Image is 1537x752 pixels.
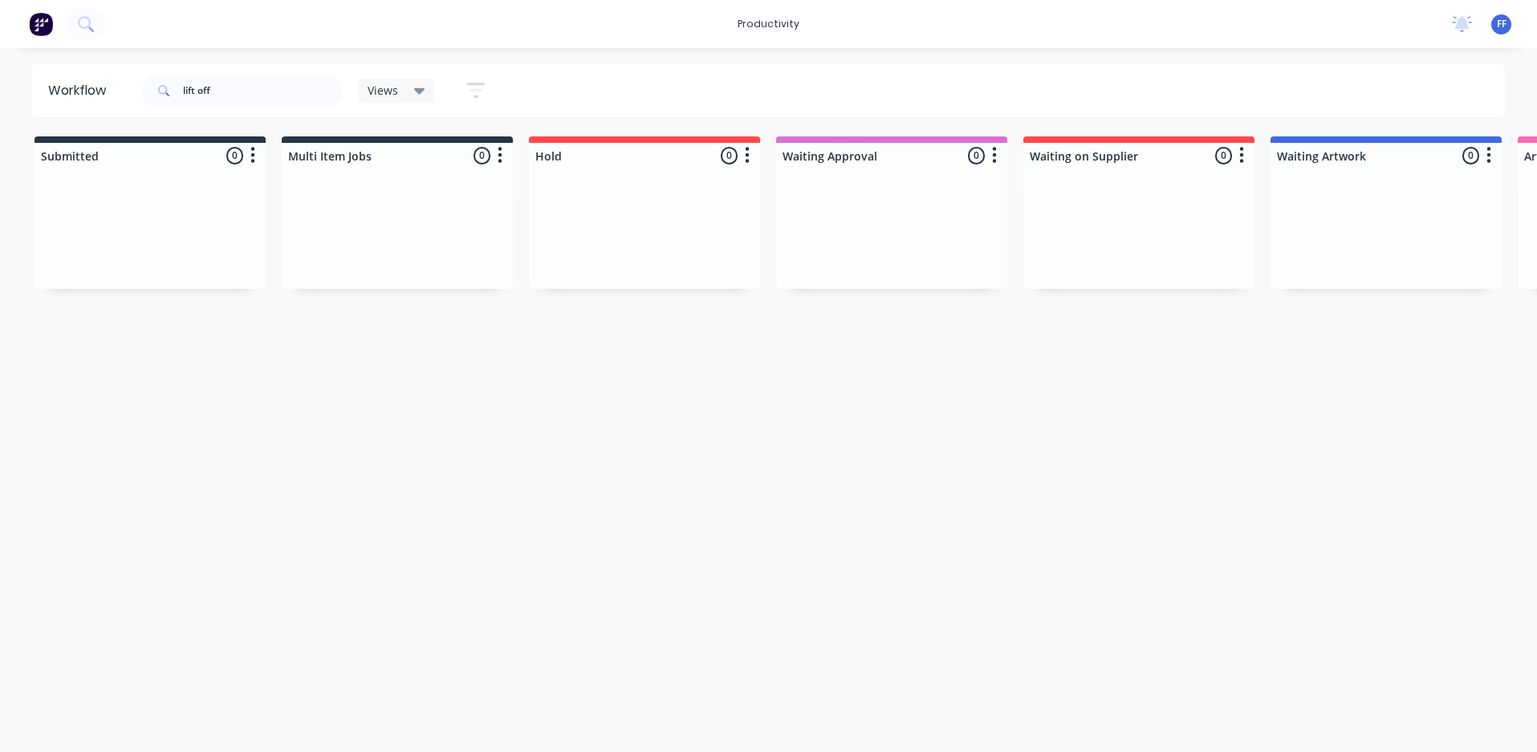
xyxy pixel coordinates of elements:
[29,12,53,36] img: Factory
[1497,17,1507,31] span: FF
[368,82,398,99] span: Views
[730,12,807,36] div: productivity
[48,81,114,100] div: Workflow
[183,75,342,107] input: Search for orders...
